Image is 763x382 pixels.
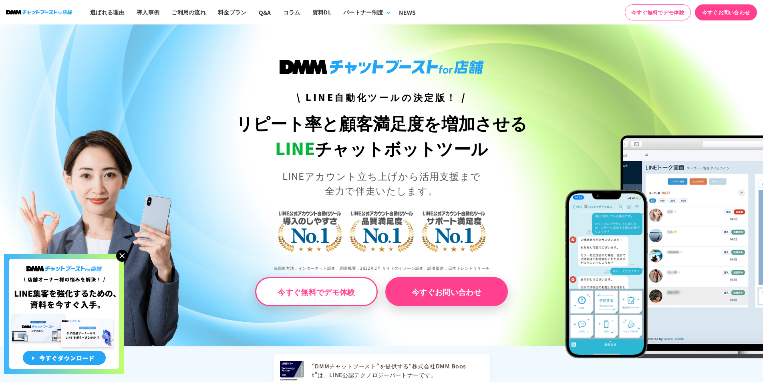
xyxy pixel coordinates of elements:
p: LINEアカウント立ち上げから活用支援まで 全力で伴走いたします。 [191,169,572,198]
img: 店舗オーナー様の悩みを解決!LINE集客を狂化するための資料を今すぐ入手! [4,254,124,374]
div: パートナー制度 [343,8,383,16]
a: 今すぐお問い合わせ [695,4,757,20]
p: “DMMチャットブースト“を提供する“株式会社DMM Boost”は、LINE公認テクノロジーパートナーです。 [312,362,483,380]
h3: \ LINE自動化ツールの決定版！ / [191,90,572,104]
a: 店舗オーナー様の悩みを解決!LINE集客を狂化するための資料を今すぐ入手! [4,254,124,263]
a: 今すぐお問い合わせ [385,277,508,306]
h1: リピート率と顧客満足度を増加させる チャットボットツール [191,110,572,161]
img: ロゴ [6,10,72,14]
span: LINE [275,135,315,160]
img: LINE公式アカウント自動化ツール導入のしやすさNo.1｜LINE公式アカウント自動化ツール品質満足度No.1｜LINE公式アカウント自動化ツールサポート満足度No.1 [252,180,512,280]
img: LINEヤフー Technology Partner 2025 [280,361,304,380]
a: 今すぐ無料でデモ体験 [255,277,378,306]
a: 今すぐ無料でデモ体験 [625,4,691,20]
p: ※調査方法：インターネット調査、調査概要：2022年2月 サイトのイメージ調査、調査提供：日本トレンドリサーチ [191,259,572,277]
